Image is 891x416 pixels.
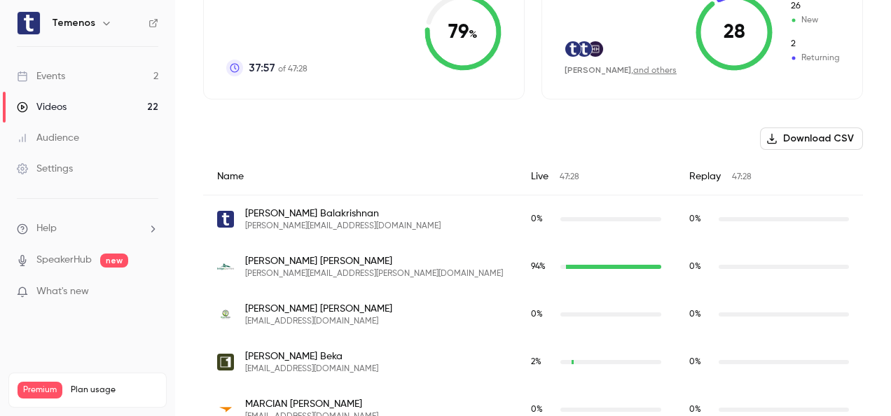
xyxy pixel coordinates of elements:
span: Returning [789,52,840,64]
span: Plan usage [71,384,158,396]
div: Replay [675,158,863,195]
span: 0 % [689,215,701,223]
span: [PERSON_NAME][EMAIL_ADDRESS][DOMAIN_NAME] [245,221,441,232]
div: Events [17,69,65,83]
span: Replay watch time [689,213,712,226]
span: 94 % [531,263,546,271]
h6: Temenos [52,16,95,30]
a: SpeakerHub [36,253,92,268]
span: Returning [789,38,840,50]
span: 0 % [531,215,543,223]
button: Download CSV [760,127,863,150]
img: cu1.org [217,354,234,370]
div: Videos [17,100,67,114]
li: help-dropdown-opener [17,221,158,236]
div: bekat@cu1.org [203,338,863,386]
span: New [789,14,840,27]
span: 0 % [531,310,543,319]
span: What's new [36,284,89,299]
span: 47:28 [732,173,752,181]
span: [EMAIL_ADDRESS][DOMAIN_NAME] [245,363,378,375]
img: temenos.com [565,41,581,57]
span: Replay watch time [689,308,712,321]
span: 47:28 [560,173,579,181]
span: new [100,254,128,268]
span: Replay watch time [689,356,712,368]
span: Replay watch time [689,261,712,273]
span: 0 % [689,358,701,366]
img: temenos.com [576,41,592,57]
span: [PERSON_NAME] Balakrishnan [245,207,441,221]
span: [PERSON_NAME][EMAIL_ADDRESS][PERSON_NAME][DOMAIN_NAME] [245,268,503,279]
span: Live watch time [531,213,553,226]
img: bridge2partners.com [217,258,234,275]
img: temenos.com [217,211,234,228]
div: Live [517,158,675,195]
span: Live watch time [531,261,553,273]
img: truist.com [588,41,603,57]
span: 0 % [689,310,701,319]
span: [EMAIL_ADDRESS][DOMAIN_NAME] [245,316,392,327]
span: [PERSON_NAME] [PERSON_NAME] [245,302,392,316]
span: 2 % [531,358,541,366]
img: greenstate.org [217,306,234,323]
div: Settings [17,162,73,176]
span: 0 % [531,405,543,414]
span: Live watch time [531,308,553,321]
span: 0 % [689,263,701,271]
img: Temenos [18,12,40,34]
div: Name [203,158,517,195]
div: Audience [17,131,79,145]
span: MARCIAN [PERSON_NAME] [245,397,378,411]
span: 0 % [689,405,701,414]
div: adrian.barker@bridge2partners.com [203,243,863,291]
span: Premium [18,382,62,398]
span: 37:57 [249,60,275,76]
span: Live watch time [531,403,553,416]
span: Help [36,221,57,236]
div: vignesh.b@temenos.com [203,195,863,244]
span: [PERSON_NAME] [PERSON_NAME] [245,254,503,268]
a: and others [633,67,677,75]
div: , [565,64,677,76]
span: Live watch time [531,356,553,368]
p: of 47:28 [249,60,308,76]
div: jacquelynbarry@greenstate.org [203,291,863,338]
iframe: Noticeable Trigger [141,286,158,298]
span: [PERSON_NAME] [565,65,631,75]
span: Replay watch time [689,403,712,416]
span: [PERSON_NAME] Beka [245,349,378,363]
